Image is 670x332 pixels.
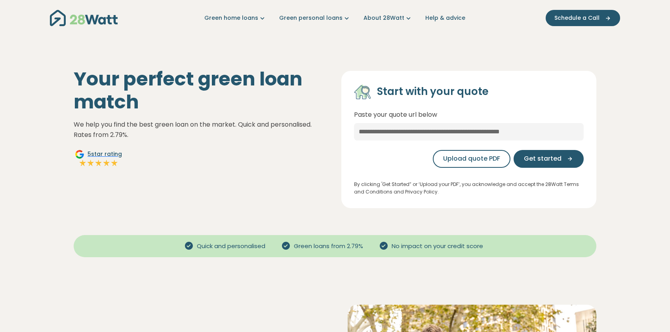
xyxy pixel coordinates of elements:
[88,150,122,158] span: 5 star rating
[87,159,95,167] img: Full star
[291,242,366,251] span: Green loans from 2.79%
[425,14,465,22] a: Help & advice
[79,159,87,167] img: Full star
[74,150,123,169] a: Google5star ratingFull starFull starFull starFull starFull star
[194,242,268,251] span: Quick and personalised
[95,159,103,167] img: Full star
[50,10,118,26] img: 28Watt
[74,120,329,140] p: We help you find the best green loan on the market. Quick and personalised. Rates from 2.79%.
[546,10,620,26] button: Schedule a Call
[443,154,500,163] span: Upload quote PDF
[75,150,84,159] img: Google
[388,242,486,251] span: No impact on your credit score
[364,14,413,22] a: About 28Watt
[204,14,266,22] a: Green home loans
[354,180,584,195] p: By clicking 'Get Started” or ‘Upload your PDF’, you acknowledge and accept the 28Watt Terms and C...
[433,150,510,168] button: Upload quote PDF
[377,85,489,99] h4: Start with your quote
[354,110,584,120] p: Paste your quote url below
[110,159,118,167] img: Full star
[103,159,110,167] img: Full star
[74,68,329,113] h1: Your perfect green loan match
[279,14,351,22] a: Green personal loans
[524,154,562,163] span: Get started
[50,8,620,28] nav: Main navigation
[514,150,584,168] button: Get started
[554,14,600,22] span: Schedule a Call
